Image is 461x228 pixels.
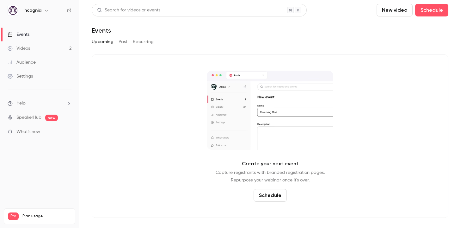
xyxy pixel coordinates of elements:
[16,129,40,135] span: What's new
[97,7,160,14] div: Search for videos or events
[377,4,413,16] button: New video
[415,4,448,16] button: Schedule
[23,7,41,14] h6: Incognia
[8,31,29,38] div: Events
[45,115,58,121] span: new
[8,5,18,16] img: Incognia
[92,37,114,47] button: Upcoming
[133,37,154,47] button: Recurring
[8,212,19,220] span: Pro
[16,114,41,121] a: SpeakerHub
[8,100,71,107] li: help-dropdown-opener
[119,37,128,47] button: Past
[242,160,298,168] p: Create your next event
[216,169,325,184] p: Capture registrants with branded registration pages. Repurpose your webinar once it's over.
[16,100,26,107] span: Help
[8,59,36,66] div: Audience
[8,73,33,79] div: Settings
[254,189,287,202] button: Schedule
[8,45,30,52] div: Videos
[92,27,111,34] h1: Events
[22,214,71,219] span: Plan usage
